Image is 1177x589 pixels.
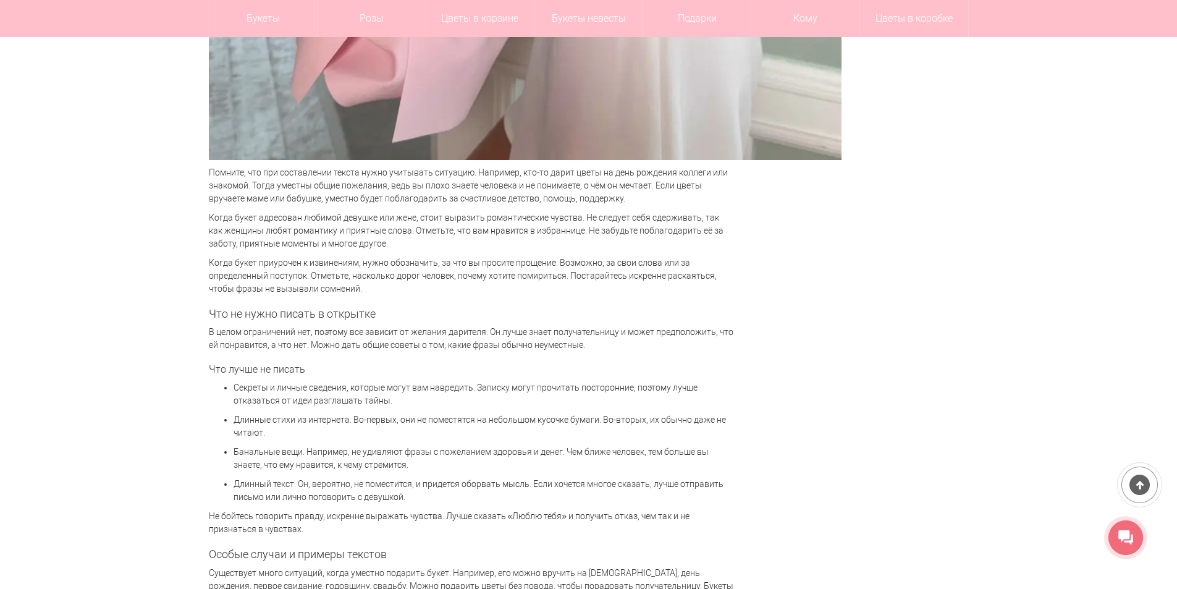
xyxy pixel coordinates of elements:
p: Банальные вещи. Например, не удивляют фразы с пожеланием здоровья и денег. Чем ближе человек, тем... [234,446,734,472]
h2: Что не нужно писать в открытке [209,308,734,320]
p: В целом ограничений нет, поэтому все зависит от желания дарителя. Он лучше знает получательницу и... [209,326,734,352]
h2: Особые случаи и примеры текстов [209,548,734,561]
p: Секреты и личные сведения, которые могут вам навредить. Записку могут прочитать посторонние, поэт... [234,381,734,407]
p: Длинный текст. Он, вероятно, не поместится, и придется оборвать мысль. Если хочется многое сказат... [234,478,734,504]
p: Не бойтесь говорить правду, искренне выражать чувства. Лучше сказать «Люблю тебя» и получить отка... [209,510,734,536]
p: Длинные стихи из интернета. Во-первых, они не поместятся на небольшом кусочке бумаги. Во-вторых, ... [234,413,734,439]
p: Когда букет приурочен к извинениям, нужно обозначить, за что вы просите прощение. Возможно, за св... [209,256,734,295]
h3: Что лучше не писать [209,364,734,375]
p: Когда букет адресован любимой девушке или жене, стоит выразить романтические чувства. Не следует ... [209,211,734,250]
p: Помните, что при составлении текста нужно учитывать ситуацию. Например, кто-то дарит цветы на ден... [209,166,734,205]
